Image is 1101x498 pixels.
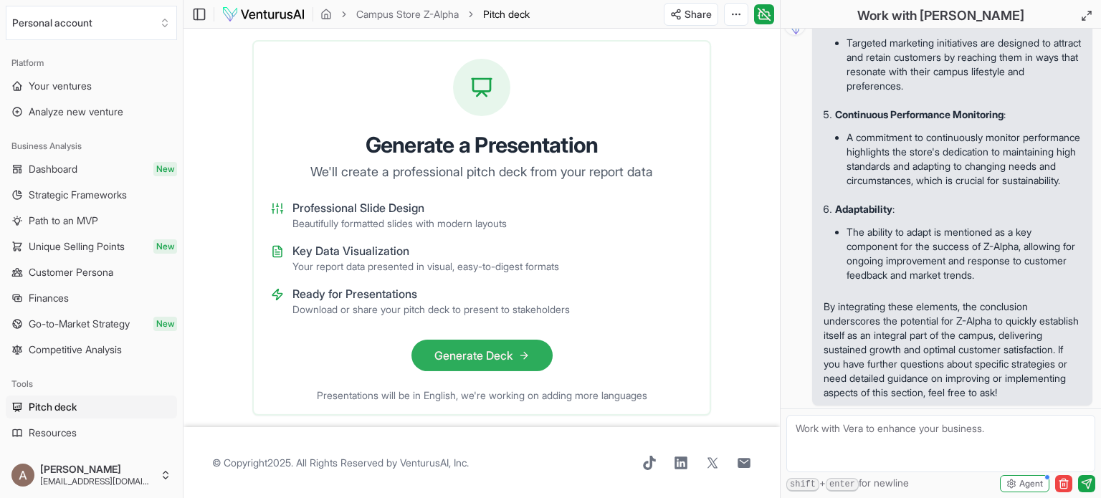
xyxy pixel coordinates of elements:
[1000,475,1049,492] button: Agent
[847,128,1081,191] li: A commitment to continuously monitor performance highlights the store's dedication to maintaining...
[29,188,127,202] span: Strategic Frameworks
[29,265,113,279] span: Customer Persona
[40,463,154,476] span: [PERSON_NAME]
[153,162,177,176] span: New
[847,33,1081,96] li: Targeted marketing initiatives are designed to attract and retain customers by reaching them in w...
[824,300,1081,400] p: By integrating these elements, the conclusion underscores the potential for Z-Alpha to quickly es...
[29,343,122,357] span: Competitive Analysis
[292,216,507,231] p: Beautifully formatted slides with modern layouts
[6,209,177,232] a: Path to an MVP
[6,287,177,310] a: Finances
[786,478,819,492] kbd: shift
[292,199,507,216] p: Professional Slide Design
[835,202,1081,216] p: :
[29,105,123,119] span: Analyze new venture
[400,456,467,469] a: VenturusAI, Inc
[6,373,177,396] div: Tools
[29,400,77,414] span: Pitch deck
[6,235,177,258] a: Unique Selling PointsNew
[6,396,177,418] a: Pitch deck
[356,7,459,21] a: Campus Store Z-Alpha
[29,426,77,440] span: Resources
[6,52,177,75] div: Platform
[292,242,559,259] p: Key Data Visualization
[6,338,177,361] a: Competitive Analysis
[685,7,712,21] span: Share
[6,312,177,335] a: Go-to-Market StrategyNew
[212,456,469,470] span: © Copyright 2025 . All Rights Reserved by .
[664,3,718,26] button: Share
[6,183,177,206] a: Strategic Frameworks
[271,162,692,182] p: We'll create a professional pitch deck from your report data
[29,162,77,176] span: Dashboard
[857,6,1024,26] h2: Work with [PERSON_NAME]
[411,340,553,371] button: Generate Deck
[221,6,305,23] img: logo
[29,214,98,228] span: Path to an MVP
[40,476,154,487] span: [EMAIL_ADDRESS][DOMAIN_NAME]
[292,285,570,302] p: Ready for Presentations
[6,458,177,492] button: [PERSON_NAME][EMAIL_ADDRESS][DOMAIN_NAME]
[153,317,177,331] span: New
[835,107,1081,122] p: :
[6,100,177,123] a: Analyze new venture
[6,158,177,181] a: DashboardNew
[835,108,1004,120] strong: Continuous Performance Monitoring
[835,203,892,215] strong: Adaptability
[29,291,69,305] span: Finances
[847,222,1081,285] li: The ability to adapt is mentioned as a key component for the success of Z-Alpha, allowing for ong...
[6,421,177,444] a: Resources
[11,464,34,487] img: ACg8ocKZ1UavvU68Bl4mjUgycgSzkcJADW09bqMTGr03IZrmbY0L2Nc=s96-c
[786,476,909,492] span: + for newline
[6,75,177,97] a: Your ventures
[292,302,570,317] p: Download or share your pitch deck to present to stakeholders
[826,478,859,492] kbd: enter
[29,317,130,331] span: Go-to-Market Strategy
[483,7,530,21] span: Pitch deck
[29,239,125,254] span: Unique Selling Points
[271,132,692,158] h3: Generate a Presentation
[6,6,177,40] button: Select an organization
[6,135,177,158] div: Business Analysis
[320,7,530,21] nav: breadcrumb
[29,79,92,93] span: Your ventures
[153,239,177,254] span: New
[292,259,559,274] p: Your report data presented in visual, easy-to-digest formats
[254,388,710,414] div: Presentations will be in English, we're working on adding more languages
[6,261,177,284] a: Customer Persona
[1019,478,1043,489] span: Agent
